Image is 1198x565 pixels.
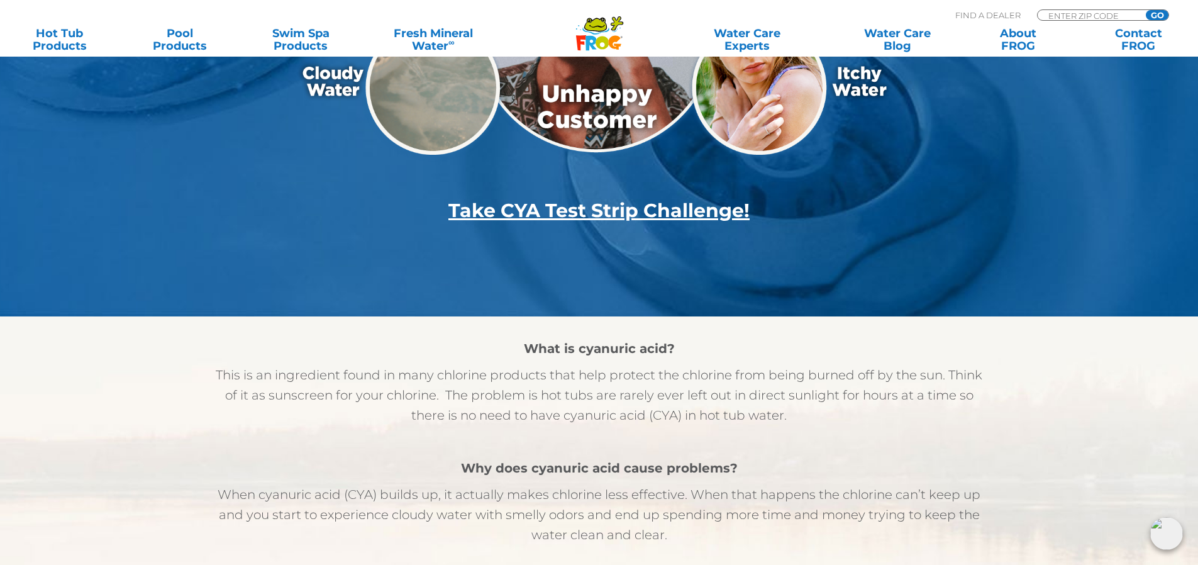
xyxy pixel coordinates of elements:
[1150,517,1183,550] img: openIcon
[213,365,986,425] p: This is an ingredient found in many chlorine products that help protect the chlorine from being b...
[374,27,492,52] a: Fresh MineralWater∞
[1047,10,1132,21] input: Zip Code Form
[1092,27,1185,52] a: ContactFROG
[955,9,1021,21] p: Find A Dealer
[254,27,348,52] a: Swim SpaProducts
[448,37,455,47] sup: ∞
[13,27,106,52] a: Hot TubProducts
[213,484,986,545] p: When cyanuric acid (CYA) builds up, it actually makes chlorine less effective. When that happens ...
[1146,10,1168,20] input: GO
[850,27,944,52] a: Water CareBlog
[671,27,823,52] a: Water CareExperts
[448,199,750,222] a: Take CYA Test Strip Challenge!
[524,341,675,356] strong: What is cyanuric acid?
[133,27,227,52] a: PoolProducts
[971,27,1065,52] a: AboutFROG
[461,461,738,476] strong: Why does cyanuric acid cause problems?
